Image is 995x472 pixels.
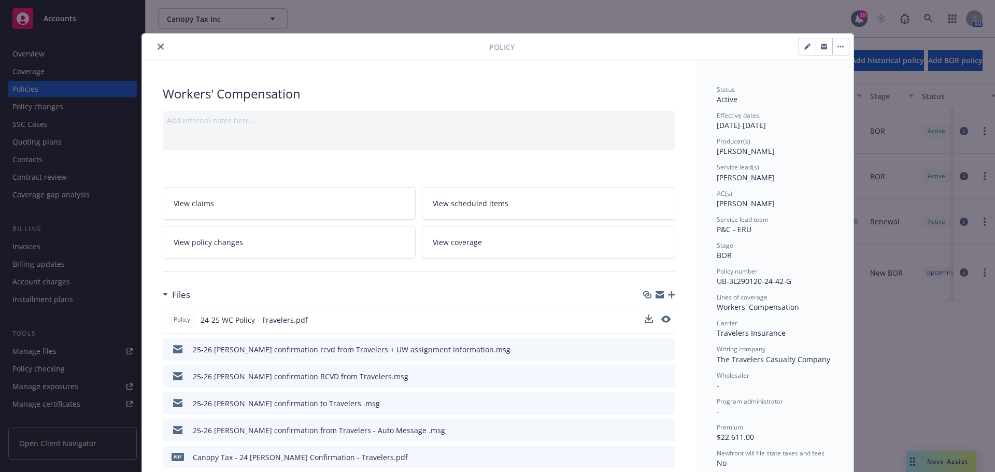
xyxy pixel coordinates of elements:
[717,224,751,234] span: P&C - ERU
[717,163,759,171] span: Service lead(s)
[662,398,671,409] button: preview file
[717,319,737,327] span: Carrier
[717,250,732,260] span: BOR
[163,187,416,220] a: View claims
[422,226,675,259] a: View coverage
[172,315,192,324] span: Policy
[662,371,671,382] button: preview file
[645,425,653,436] button: download file
[163,288,190,302] div: Files
[717,267,758,276] span: Policy number
[717,397,783,406] span: Program administrator
[489,41,515,52] span: Policy
[717,85,735,94] span: Status
[717,189,732,198] span: AC(s)
[717,345,765,353] span: Writing company
[645,314,653,323] button: download file
[645,398,653,409] button: download file
[422,187,675,220] a: View scheduled items
[717,173,775,182] span: [PERSON_NAME]
[433,237,482,248] span: View coverage
[717,276,791,286] span: UB-3L290120-24-42-G
[433,198,508,209] span: View scheduled items
[662,452,671,463] button: preview file
[717,406,719,416] span: -
[717,293,767,302] span: Lines of coverage
[201,314,308,325] span: 24-25 WC Policy - Travelers.pdf
[717,198,775,208] span: [PERSON_NAME]
[172,288,190,302] h3: Files
[717,94,737,104] span: Active
[661,314,671,325] button: preview file
[717,215,769,224] span: Service lead team
[193,425,445,436] div: 25-26 [PERSON_NAME] confirmation from Travelers - Auto Message .msg
[661,316,671,323] button: preview file
[717,380,719,390] span: -
[717,371,749,380] span: Wholesaler
[662,425,671,436] button: preview file
[717,111,759,120] span: Effective dates
[172,453,184,461] span: pdf
[174,237,243,248] span: View policy changes
[645,344,653,355] button: download file
[193,344,510,355] div: 25-26 [PERSON_NAME] confirmation rcvd from Travelers + UW assignment information.msg
[645,314,653,325] button: download file
[193,371,408,382] div: 25-26 [PERSON_NAME] confirmation RCVD from Travelers.msg
[163,85,675,103] div: Workers' Compensation
[645,371,653,382] button: download file
[193,452,408,463] div: Canopy Tax - 24 [PERSON_NAME] Confirmation - Travelers.pdf
[717,423,743,432] span: Premium
[717,241,733,250] span: Stage
[163,226,416,259] a: View policy changes
[174,198,214,209] span: View claims
[717,137,750,146] span: Producer(s)
[717,354,830,364] span: The Travelers Casualty Company
[167,115,671,126] div: Add internal notes here...
[193,398,380,409] div: 25-26 [PERSON_NAME] confirmation to Travelers .msg
[717,432,754,442] span: $22,611.00
[662,344,671,355] button: preview file
[717,302,833,312] div: Workers' Compensation
[717,449,825,457] span: Newfront will file state taxes and fees
[717,328,786,338] span: Travelers Insurance
[717,458,727,468] span: No
[717,146,775,156] span: [PERSON_NAME]
[645,452,653,463] button: download file
[717,111,833,131] div: [DATE] - [DATE]
[154,40,167,53] button: close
